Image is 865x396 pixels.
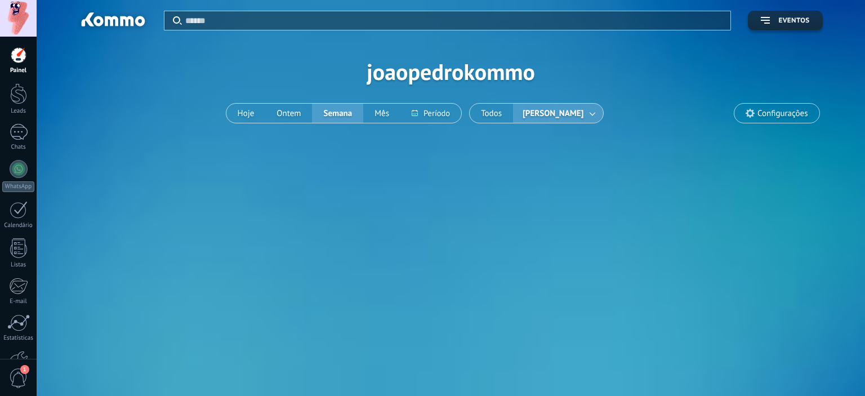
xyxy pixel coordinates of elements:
button: [PERSON_NAME] [513,104,603,123]
span: 1 [20,365,29,374]
span: Eventos [778,17,809,25]
div: Listas [2,261,35,269]
button: Ontem [265,104,312,123]
div: Chats [2,144,35,151]
button: Semana [312,104,363,123]
button: Mês [363,104,400,123]
div: Leads [2,108,35,115]
div: Painel [2,67,35,74]
button: Hoje [226,104,266,123]
button: Eventos [748,11,822,30]
div: E-mail [2,298,35,305]
span: Configurações [757,109,808,118]
div: Estatísticas [2,335,35,342]
button: Todos [470,104,513,123]
span: [PERSON_NAME] [520,106,586,121]
div: WhatsApp [2,181,34,192]
div: Calendário [2,222,35,229]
